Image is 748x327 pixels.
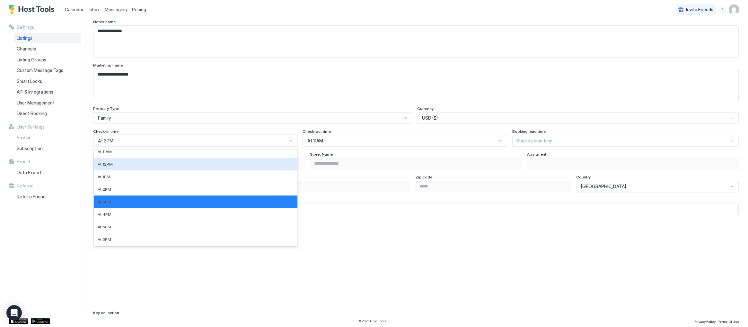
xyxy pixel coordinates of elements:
input: Input Field [310,158,521,169]
span: Notes name [93,19,116,24]
span: [GEOGRAPHIC_DATA] [581,184,626,189]
span: Invite Friends [686,7,713,13]
span: Channels [17,46,36,52]
span: At 1PM [98,174,110,179]
span: At 4PM [98,212,111,217]
span: Property Type [93,106,119,111]
span: Messaging [105,7,127,12]
span: User Management [17,100,55,106]
a: Smart Locks [14,76,81,87]
a: Channels [14,43,81,54]
span: USD ($) [422,115,438,121]
span: Refer a Friend [17,194,46,200]
a: Custom Message Tags [14,65,81,76]
span: At 3PM [98,199,111,204]
span: At 3PM [98,138,113,144]
span: At 6PM [98,237,111,242]
span: Export [17,159,30,165]
span: At 12PM [98,162,113,167]
span: Direct Booking [17,111,47,116]
span: At 11AM [98,149,112,154]
div: Open Intercom Messenger [6,305,22,321]
a: Listing Groups [14,54,81,65]
a: Host Tools Logo [9,5,57,14]
span: Data Export [17,170,41,176]
span: Zip code [415,175,432,179]
a: Calendar [65,6,84,13]
span: Terms Of Use [718,320,739,323]
a: Inbox [89,6,100,13]
span: Booking lead time [512,129,546,134]
div: User profile [729,5,739,15]
span: At 11AM [307,138,323,144]
span: Family [98,115,111,121]
a: API & Integrations [14,86,81,97]
a: User Management [14,97,81,108]
span: Street Number [93,152,120,157]
span: Smart Locks [17,78,42,84]
textarea: Input Field [93,26,734,57]
span: Marketing name [93,63,123,68]
span: Check-in time [93,129,119,134]
span: At 2PM [98,187,111,192]
a: App Store [9,318,28,324]
span: Country [576,175,591,179]
span: Calendar [65,7,84,12]
span: Privacy Policy [694,320,716,323]
span: Settings [17,24,34,30]
span: Pricing [132,7,146,13]
span: Check-out time [303,129,331,134]
span: Listings [17,35,32,41]
a: Data Export [14,167,81,178]
span: Profile [17,135,30,141]
span: Subscription [17,146,43,151]
span: At 5PM [98,224,111,229]
span: User Settings [17,124,45,130]
a: Direct Booking [14,108,81,119]
span: © 2025 Host Tools [358,319,386,323]
a: Subscription [14,143,81,154]
a: Refer a Friend [14,191,81,202]
textarea: Input Field [93,69,734,101]
span: Referral [17,183,33,189]
input: Input Field [254,181,409,192]
input: Input Field [416,181,571,192]
span: Listing Groups [17,57,46,63]
span: Inbox [89,7,100,12]
span: Apartment [527,152,546,157]
span: Street Name [310,152,333,157]
div: menu [718,6,726,14]
input: Input Field [527,158,738,169]
a: Terms Of Use [718,318,739,324]
span: API & Integrations [17,89,53,95]
a: Google Play Store [31,318,50,324]
span: Key collection [93,310,119,315]
span: Address [93,197,109,202]
iframe: Property location map [93,223,739,305]
input: Input Field [102,204,738,215]
span: City [93,175,100,179]
a: Privacy Policy [694,318,716,324]
span: Currency [417,106,434,111]
a: Listings [14,33,81,44]
a: Profile [14,132,81,143]
span: Custom Message Tags [17,68,63,73]
a: Messaging [105,6,127,13]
